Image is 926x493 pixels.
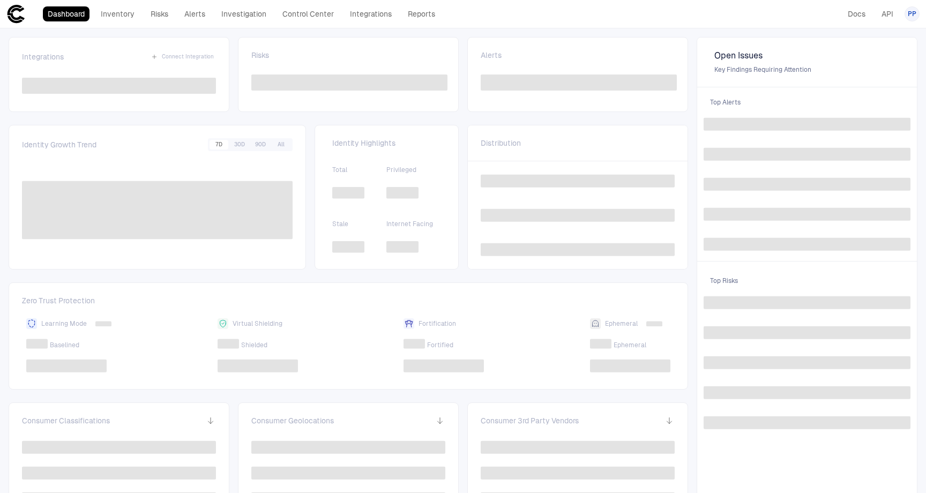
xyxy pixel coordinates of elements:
span: Internet Facing [386,220,441,228]
span: Ephemeral [605,319,638,328]
a: Risks [146,6,173,21]
span: Consumer 3rd Party Vendors [481,416,579,425]
span: Zero Trust Protection [22,296,675,310]
span: Key Findings Requiring Attention [714,65,900,74]
span: Fortification [419,319,456,328]
span: Baselined [50,341,79,349]
a: Docs [843,6,870,21]
span: Virtual Shielding [233,319,282,328]
span: Connect Integration [162,53,214,61]
button: 90D [251,140,270,150]
span: Stale [332,220,387,228]
span: Consumer Classifications [22,416,110,425]
a: Integrations [345,6,397,21]
span: Total [332,166,387,174]
span: Open Issues [714,50,900,61]
span: Learning Mode [41,319,87,328]
a: Reports [403,6,440,21]
span: Identity Growth Trend [22,140,96,150]
span: Identity Highlights [332,138,441,148]
a: Investigation [216,6,271,21]
span: Distribution [481,138,521,148]
button: 30D [230,140,249,150]
button: Connect Integration [149,50,216,63]
a: Dashboard [43,6,89,21]
span: PP [908,10,916,18]
span: Top Alerts [704,92,910,113]
span: Top Risks [704,270,910,292]
span: Ephemeral [614,341,646,349]
a: Inventory [96,6,139,21]
a: Alerts [180,6,210,21]
a: API [877,6,898,21]
span: Integrations [22,52,64,62]
span: Risks [251,50,269,60]
button: 7D [210,140,228,150]
button: All [272,140,291,150]
span: Alerts [481,50,502,60]
span: Shielded [241,341,267,349]
span: Consumer Geolocations [251,416,334,425]
span: Privileged [386,166,441,174]
button: PP [905,6,920,21]
a: Control Center [278,6,339,21]
span: Fortified [427,341,453,349]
